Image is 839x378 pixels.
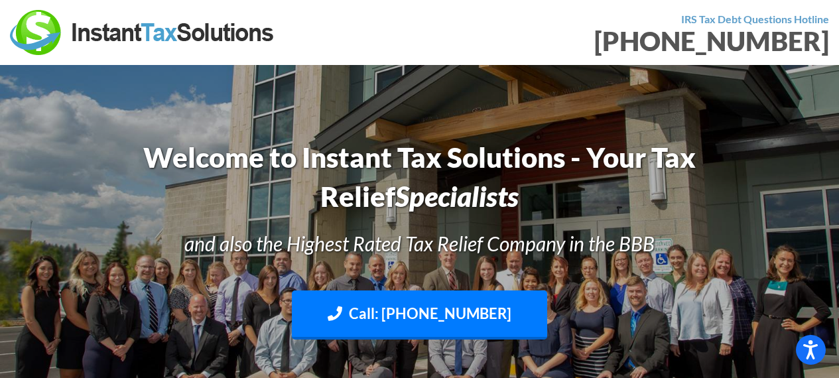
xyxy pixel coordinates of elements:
[430,28,830,54] div: [PHONE_NUMBER]
[681,13,829,25] strong: IRS Tax Debt Questions Hotline
[10,10,275,55] img: Instant Tax Solutions Logo
[99,138,740,216] h1: Welcome to Instant Tax Solutions - Your Tax Relief
[99,229,740,257] h3: and also the Highest Rated Tax Relief Company in the BBB
[395,180,519,213] i: Specialists
[10,25,275,37] a: Instant Tax Solutions Logo
[292,290,547,340] a: Call: [PHONE_NUMBER]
